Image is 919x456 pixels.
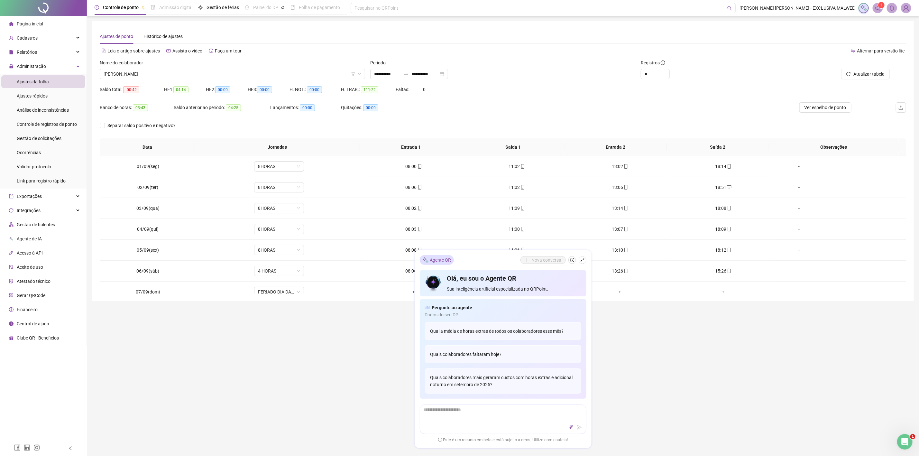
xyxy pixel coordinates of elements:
[9,251,14,255] span: api
[520,256,566,264] button: Nova conversa
[780,205,818,212] div: -
[258,287,300,297] span: FERIADO DIA DA INDEPENDÊNCIA
[104,69,361,79] span: JYORDANA MARIA FERNANDES
[404,71,409,77] span: swap-right
[667,138,769,156] th: Saída 2
[123,86,139,93] span: -00:42
[137,227,159,232] span: 04/09(qui)
[257,86,272,93] span: 00:00
[9,36,14,40] span: user-add
[677,163,770,170] div: 18:14
[101,49,106,53] span: file-text
[17,236,42,241] span: Agente de IA
[17,64,46,69] span: Administração
[404,71,409,77] span: to
[910,434,915,439] span: 1
[769,138,899,156] th: Observações
[367,226,460,233] div: 08:03
[17,79,49,84] span: Ajustes da folha
[172,48,202,53] span: Assista o vídeo
[166,49,171,53] span: youtube
[623,248,628,252] span: mobile
[103,5,139,10] span: Controle de ponto
[17,222,55,227] span: Gestão de holerites
[258,266,300,276] span: 4 HORAS
[425,304,429,311] span: read
[574,226,666,233] div: 13:07
[726,185,731,190] span: desktop
[351,72,355,76] span: filter
[471,184,564,191] div: 11:02
[136,289,160,294] span: 07/09(dom)
[215,86,230,93] span: 00:00
[9,22,14,26] span: home
[9,64,14,69] span: lock
[367,184,460,191] div: 08:06
[14,444,21,451] span: facebook
[258,203,300,213] span: 8HORAS
[24,444,30,451] span: linkedin
[367,163,460,170] div: 08:00
[215,48,242,53] span: Faça um tour
[857,48,905,53] span: Alternar para versão lite
[780,247,818,254] div: -
[853,70,885,78] span: Atualizar tabela
[281,6,285,10] span: pushpin
[799,102,851,113] button: Ver espelho de ponto
[780,226,818,233] div: -
[164,86,206,93] div: HE 1:
[471,163,564,170] div: 11:02
[425,274,442,293] img: icon
[780,288,818,295] div: -
[9,50,14,54] span: file
[290,5,295,10] span: book
[740,5,855,12] span: [PERSON_NAME] [PERSON_NAME] - EXCLUSIVA MALWEE
[17,21,43,26] span: Página inicial
[173,86,188,93] span: 04:14
[258,224,300,234] span: 8HORAS
[17,335,59,340] span: Clube QR - Beneficios
[804,104,846,111] span: Ver espelho de ponto
[880,3,883,7] span: 1
[33,444,40,451] span: instagram
[875,5,881,11] span: notification
[898,105,904,110] span: upload
[248,86,289,93] div: HE 3:
[341,86,396,93] div: H. TRAB.:
[438,437,568,443] span: Este é um recurso em beta e está sujeito a erros. Utilize com cautela!
[9,279,14,284] span: solution
[107,48,160,53] span: Leia o artigo sobre ajustes
[370,59,390,66] label: Período
[520,164,525,169] span: mobile
[9,307,14,312] span: dollar
[417,164,422,169] span: mobile
[209,49,213,53] span: history
[198,5,203,10] span: sun
[9,208,14,213] span: sync
[851,49,855,53] span: swap
[901,3,911,13] img: 7489
[422,256,429,263] img: sparkle-icon.fc2bf0ac1784a2077858766a79e2daf3.svg
[780,184,818,191] div: -
[207,5,239,10] span: Gestão de férias
[258,245,300,255] span: 8HORAS
[425,322,581,340] div: Qual a média de horas extras de todos os colaboradores esse mês?
[846,72,851,76] span: reload
[726,227,731,231] span: mobile
[574,288,666,295] div: +
[367,288,460,295] div: +
[68,446,73,451] span: left
[100,86,164,93] div: Saldo total:
[137,185,158,190] span: 02/09(ter)
[136,268,159,274] span: 06/09(sáb)
[574,163,666,170] div: 13:02
[677,184,770,191] div: 18:51
[17,122,77,127] span: Controle de registros de ponto
[9,194,14,199] span: export
[574,267,666,275] div: 13:26
[17,136,61,141] span: Gestão de solicitações
[17,194,42,199] span: Exportações
[726,248,731,252] span: mobile
[195,138,360,156] th: Jornadas
[471,247,564,254] div: 11:06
